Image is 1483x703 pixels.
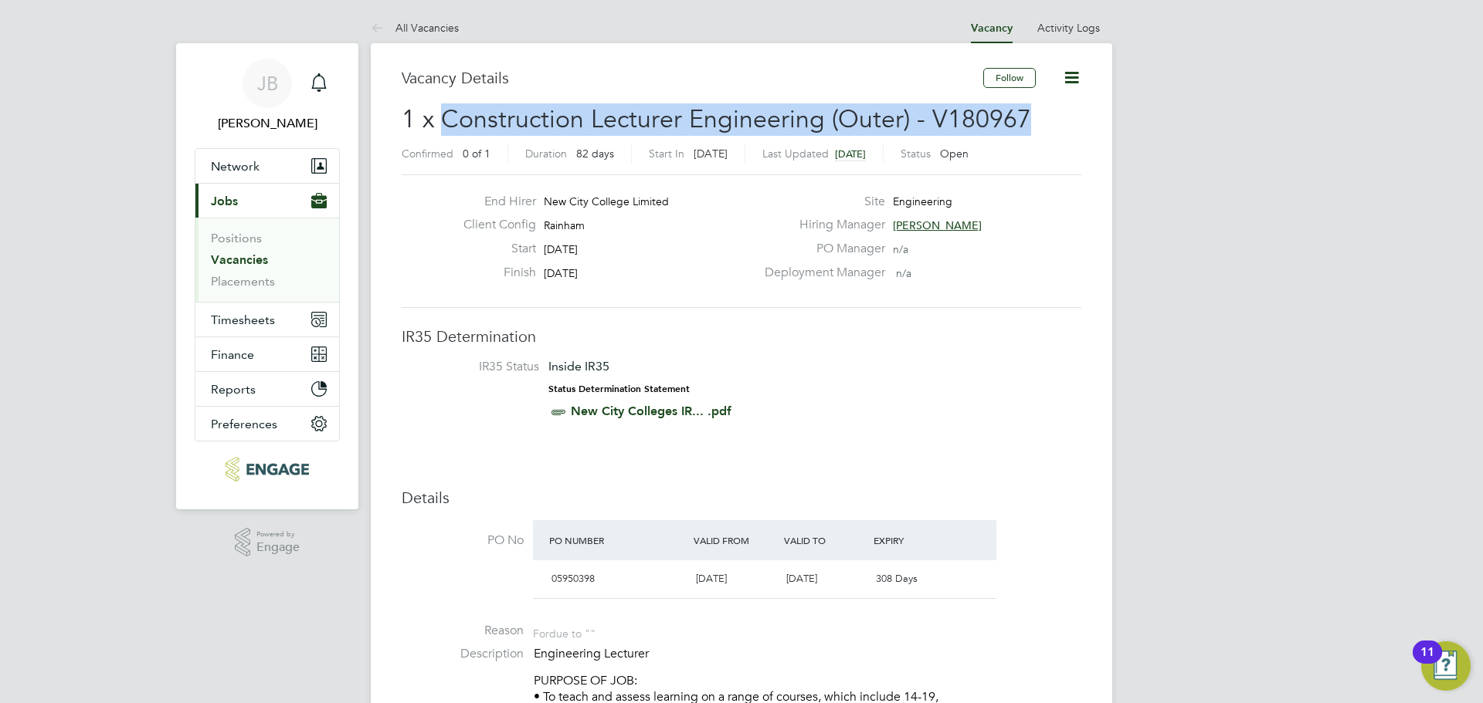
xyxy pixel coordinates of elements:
[195,149,339,183] button: Network
[525,147,567,161] label: Duration
[195,457,340,482] a: Go to home page
[755,265,885,281] label: Deployment Manager
[176,43,358,509] nav: Main navigation
[870,526,960,554] div: Expiry
[893,242,908,256] span: n/a
[548,384,690,394] strong: Status Determination Statement
[417,359,539,375] label: IR35 Status
[211,252,268,267] a: Vacancies
[1420,652,1434,672] div: 11
[211,313,275,327] span: Timesheets
[451,241,536,257] label: Start
[451,194,536,210] label: End Hirer
[402,623,524,639] label: Reason
[893,218,982,232] span: [PERSON_NAME]
[690,526,780,554] div: Valid From
[211,159,260,174] span: Network
[402,68,983,88] h3: Vacancy Details
[195,407,339,441] button: Preferences
[371,21,459,35] a: All Vacancies
[257,73,278,93] span: JB
[786,572,817,585] span: [DATE]
[195,372,339,406] button: Reports
[876,572,918,585] span: 308 Days
[211,194,238,208] span: Jobs
[211,417,277,431] span: Preferences
[402,326,1081,346] h3: IR35 Determination
[1037,21,1100,35] a: Activity Logs
[195,114,340,133] span: Jack Baron
[545,526,690,554] div: PO Number
[649,147,684,161] label: Start In
[755,241,885,257] label: PO Manager
[544,218,585,232] span: Rainham
[451,265,536,281] label: Finish
[780,526,870,554] div: Valid To
[762,147,829,161] label: Last Updated
[211,347,254,362] span: Finance
[226,457,308,482] img: huntereducation-logo-retina.png
[195,184,339,218] button: Jobs
[576,147,614,161] span: 82 days
[533,623,596,640] div: For due to ""
[755,217,885,233] label: Hiring Manager
[402,147,453,161] label: Confirmed
[195,302,339,336] button: Timesheets
[971,22,1013,35] a: Vacancy
[940,147,969,161] span: Open
[551,572,595,585] span: 05950398
[235,528,300,557] a: Powered byEngage
[402,104,1031,134] span: 1 x Construction Lecturer Engineering (Outer) - V180967
[256,528,300,541] span: Powered by
[211,382,256,397] span: Reports
[211,274,275,289] a: Placements
[195,59,340,133] a: JB[PERSON_NAME]
[534,646,1081,662] p: Engineering Lecturer
[195,337,339,371] button: Finance
[901,147,931,161] label: Status
[696,572,727,585] span: [DATE]
[893,194,952,208] span: Engineering
[402,488,1081,508] h3: Details
[1421,641,1471,691] button: Open Resource Center, 11 new notifications
[211,231,262,245] a: Positions
[463,147,490,161] span: 0 of 1
[402,646,524,662] label: Description
[195,218,339,302] div: Jobs
[451,217,536,233] label: Client Config
[571,404,731,418] a: New City Colleges IR... .pdf
[544,266,578,280] span: [DATE]
[896,266,911,280] span: n/a
[402,532,524,549] label: PO No
[256,541,300,554] span: Engage
[835,147,866,161] span: [DATE]
[548,359,609,373] span: Inside IR35
[694,147,728,161] span: [DATE]
[544,242,578,256] span: [DATE]
[983,68,1036,88] button: Follow
[755,194,885,210] label: Site
[544,194,669,208] span: New City College Limited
